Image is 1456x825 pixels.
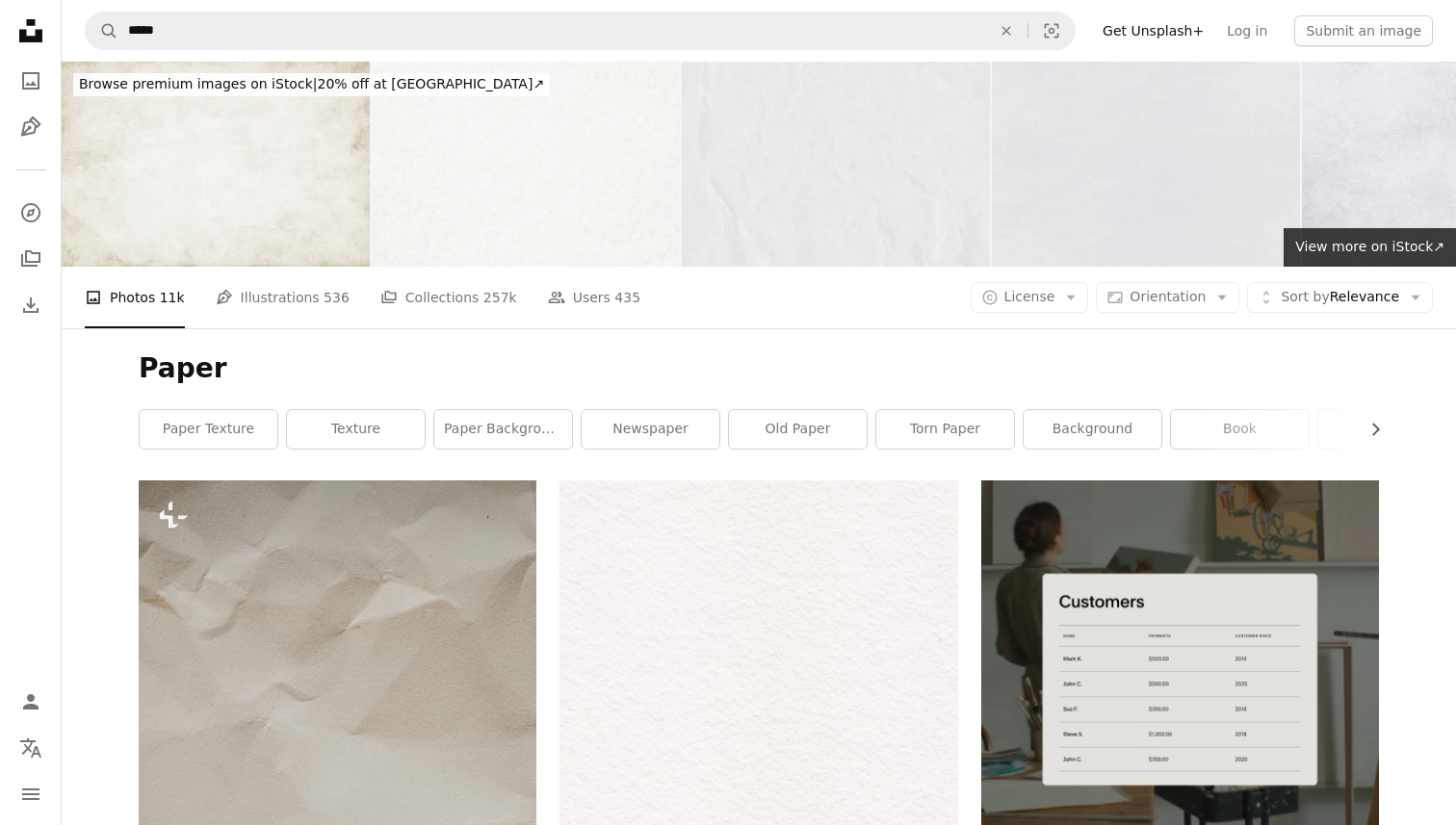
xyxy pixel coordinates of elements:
[682,62,990,267] img: Closeup of white crumpled paper for texture background
[559,750,957,767] a: white painted wall with black line
[1284,228,1456,267] a: View more on iStock↗
[434,410,572,449] a: paper background
[139,770,536,787] a: a cell phone laying on top of a piece of paper
[62,62,561,108] a: Browse premium images on iStock|20% off at [GEOGRAPHIC_DATA]↗
[12,286,50,324] a: Download History
[140,410,277,449] a: paper texture
[1024,410,1161,449] a: background
[1281,289,1329,304] span: Sort by
[12,729,50,767] button: Language
[216,267,350,328] a: Illustrations 536
[1096,282,1239,313] button: Orientation
[1171,410,1309,449] a: book
[985,13,1027,49] button: Clear
[729,410,867,449] a: old paper
[1247,282,1433,313] button: Sort byRelevance
[139,351,1379,386] h1: Paper
[1028,13,1075,49] button: Visual search
[12,683,50,721] a: Log in / Sign up
[86,13,118,49] button: Search Unsplash
[971,282,1089,313] button: License
[483,287,517,308] span: 257k
[12,193,50,232] a: Explore
[380,267,517,328] a: Collections 257k
[1004,289,1055,304] span: License
[1295,239,1444,254] span: View more on iStock ↗
[12,62,50,100] a: Photos
[1294,15,1433,46] button: Submit an image
[582,410,719,449] a: newspaper
[79,76,317,91] span: Browse premium images on iStock |
[287,410,425,449] a: texture
[548,267,640,328] a: Users 435
[324,287,350,308] span: 536
[614,287,640,308] span: 435
[372,62,680,267] img: white paper background, fibrous cardboard texture for scrapbooking
[12,108,50,146] a: Illustrations
[62,62,370,267] img: Vintage White paper texture
[12,240,50,278] a: Collections
[876,410,1014,449] a: torn paper
[79,76,544,91] span: 20% off at [GEOGRAPHIC_DATA] ↗
[85,12,1076,50] form: Find visuals sitewide
[1130,289,1206,304] span: Orientation
[992,62,1300,267] img: Paper texture.
[1215,15,1279,46] a: Log in
[1318,410,1456,449] a: papers
[12,775,50,813] button: Menu
[1281,288,1399,307] span: Relevance
[1358,410,1379,449] button: scroll list to the right
[1091,15,1215,46] a: Get Unsplash+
